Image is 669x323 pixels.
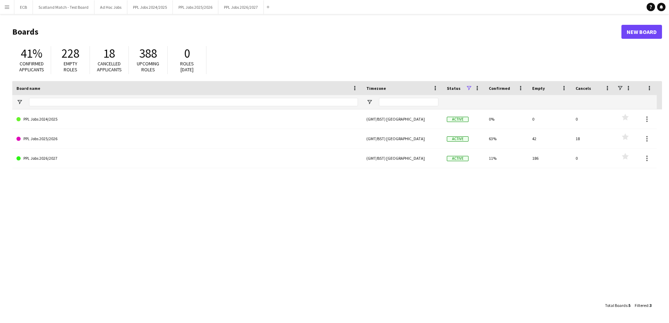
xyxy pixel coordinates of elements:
div: 42 [528,129,571,148]
span: Total Boards [605,303,627,308]
div: 0 [528,109,571,129]
span: Board name [16,86,40,91]
button: Open Filter Menu [366,99,373,105]
span: 388 [139,46,157,61]
span: Confirmed applicants [19,60,44,73]
div: : [605,299,631,312]
div: (GMT/BST) [GEOGRAPHIC_DATA] [362,129,443,148]
span: Upcoming roles [137,60,159,73]
div: 18 [571,129,615,148]
span: 5 [628,303,631,308]
button: Ad Hoc Jobs [94,0,127,14]
span: Cancelled applicants [97,60,122,73]
span: Empty [532,86,545,91]
div: 63% [485,129,528,148]
span: 18 [103,46,115,61]
span: Cancels [576,86,591,91]
span: Empty roles [64,60,77,73]
button: PPL Jobs 2026/2027 [218,0,264,14]
input: Board name Filter Input [29,98,358,106]
span: 0 [184,46,190,61]
button: PPL Jobs 2024/2025 [127,0,173,14]
div: 0 [571,149,615,168]
div: 0 [571,109,615,129]
div: : [635,299,652,312]
a: PPL Jobs 2024/2025 [16,109,358,129]
span: Status [447,86,460,91]
span: Active [447,156,469,161]
button: PPL Jobs 2025/2026 [173,0,218,14]
div: (GMT/BST) [GEOGRAPHIC_DATA] [362,149,443,168]
a: PPL Jobs 2026/2027 [16,149,358,168]
span: 228 [62,46,79,61]
div: (GMT/BST) [GEOGRAPHIC_DATA] [362,109,443,129]
span: Timezone [366,86,386,91]
button: Open Filter Menu [16,99,23,105]
div: 11% [485,149,528,168]
input: Timezone Filter Input [379,98,438,106]
span: Confirmed [489,86,510,91]
button: ECB [14,0,33,14]
span: Active [447,117,469,122]
span: Active [447,136,469,142]
div: 186 [528,149,571,168]
span: 41% [21,46,42,61]
button: Scotland Match - Test Board [33,0,94,14]
span: 3 [649,303,652,308]
a: PPL Jobs 2025/2026 [16,129,358,149]
span: Filtered [635,303,648,308]
span: Roles [DATE] [180,60,194,73]
a: New Board [621,25,662,39]
div: 0% [485,109,528,129]
h1: Boards [12,27,621,37]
